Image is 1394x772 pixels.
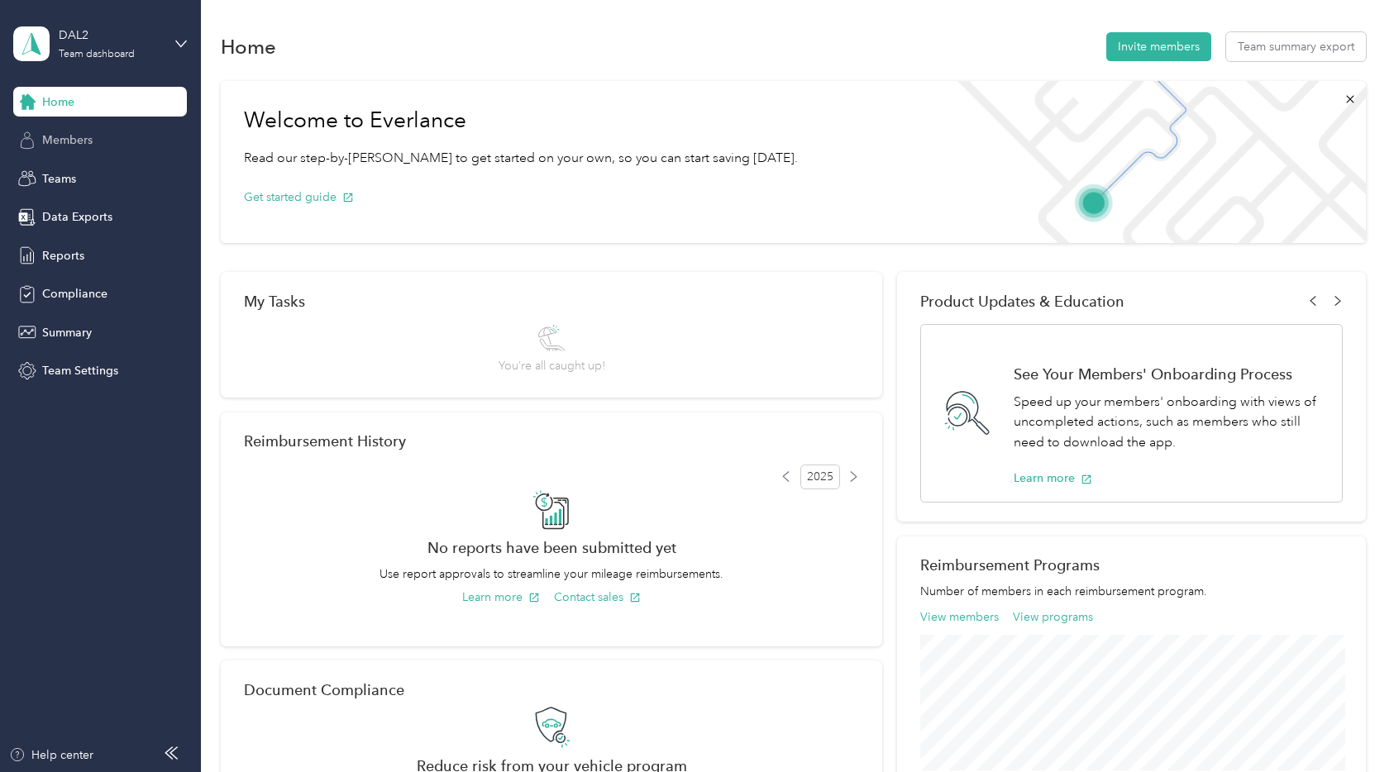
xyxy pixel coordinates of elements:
[920,556,1343,574] h2: Reimbursement Programs
[499,357,605,374] span: You’re all caught up!
[42,170,76,188] span: Teams
[244,188,354,206] button: Get started guide
[42,362,118,379] span: Team Settings
[800,465,840,489] span: 2025
[1014,365,1325,383] h1: See Your Members' Onboarding Process
[1106,32,1211,61] button: Invite members
[920,583,1343,600] p: Number of members in each reimbursement program.
[244,293,859,310] div: My Tasks
[42,285,107,303] span: Compliance
[42,247,84,264] span: Reports
[941,81,1365,243] img: Welcome to everlance
[920,293,1124,310] span: Product Updates & Education
[244,565,859,583] p: Use report approvals to streamline your mileage reimbursements.
[1226,32,1366,61] button: Team summary export
[244,432,406,450] h2: Reimbursement History
[244,681,404,698] h2: Document Compliance
[42,131,93,149] span: Members
[1301,679,1394,772] iframe: Everlance-gr Chat Button Frame
[462,589,540,606] button: Learn more
[221,38,276,55] h1: Home
[1014,392,1325,453] p: Speed up your members' onboarding with views of uncompleted actions, such as members who still ne...
[42,93,74,111] span: Home
[1013,608,1093,626] button: View programs
[42,324,92,341] span: Summary
[9,746,93,764] button: Help center
[59,26,162,44] div: DAL2
[42,208,112,226] span: Data Exports
[554,589,641,606] button: Contact sales
[59,50,135,60] div: Team dashboard
[244,148,798,169] p: Read our step-by-[PERSON_NAME] to get started on your own, so you can start saving [DATE].
[244,107,798,134] h1: Welcome to Everlance
[1014,469,1092,487] button: Learn more
[920,608,999,626] button: View members
[244,539,859,556] h2: No reports have been submitted yet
